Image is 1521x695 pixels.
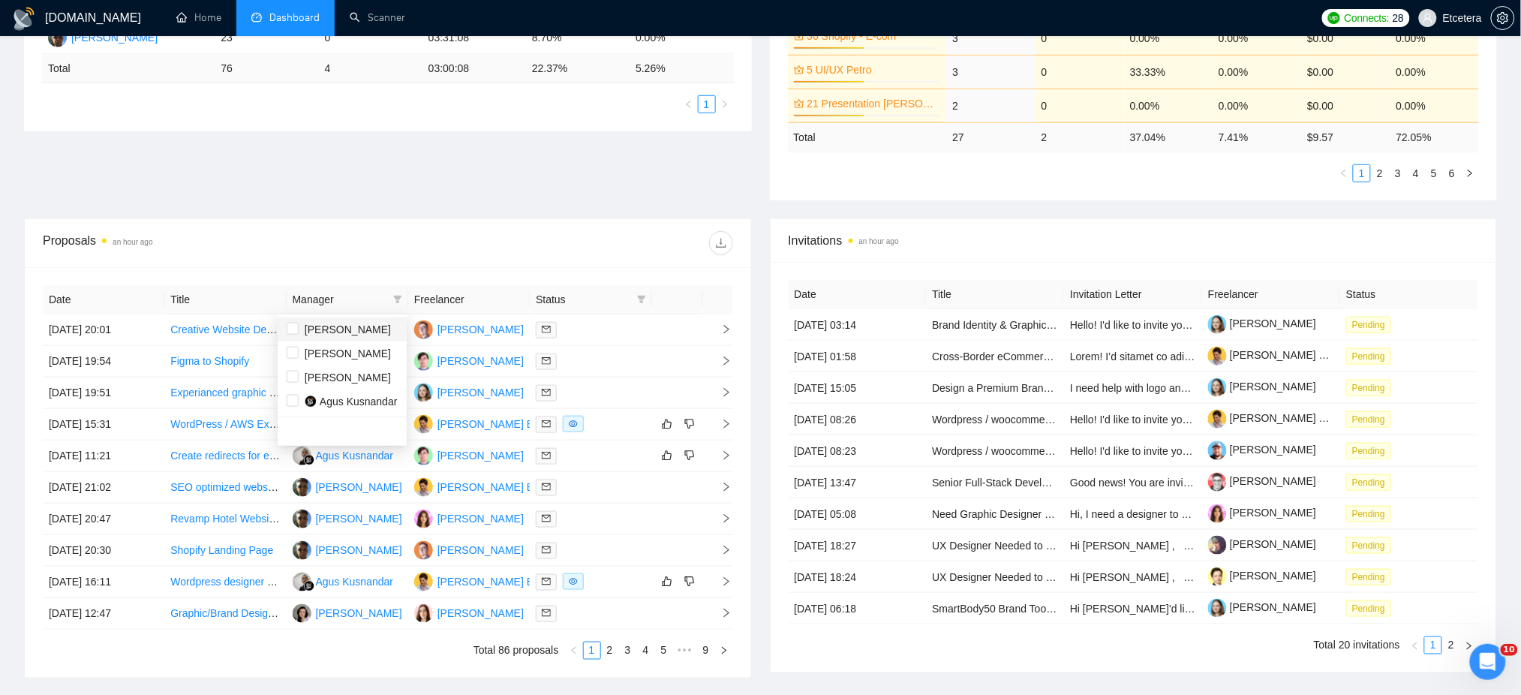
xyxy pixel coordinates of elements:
a: 3 [1390,165,1406,182]
td: 76 [215,54,318,83]
span: Pending [1346,348,1391,365]
td: [DATE] 13:47 [789,467,927,498]
a: Pending [1346,507,1397,519]
div: [PERSON_NAME] [316,542,402,558]
a: 1 [699,96,715,113]
span: like [662,418,672,430]
span: [PERSON_NAME] [305,347,391,360]
th: Title [926,280,1064,309]
td: 27 [946,122,1035,152]
a: 9 [698,642,714,659]
time: an hour ago [859,237,899,245]
div: [PERSON_NAME] [316,479,402,495]
th: Freelancer [408,285,530,314]
button: download [709,231,733,255]
img: c1Ztns_PlkZmqQg2hxOAB3KrB-2UgfwRbY9QtdsXzD6WDZPCtFtyWXKn0el6RrVcf5 [1208,473,1227,492]
img: c13tYrjklLgqS2pDaiholVXib-GgrB5rzajeFVbCThXzSo-wfyjihEZsXX34R16gOX [1208,347,1227,366]
a: 4 [638,642,654,659]
span: 28 [1393,10,1404,26]
a: Design a Premium Brand Kit for Fashion Label Inspired by Thai Heritage [932,382,1269,394]
span: right [720,100,729,109]
span: left [1411,642,1420,651]
div: [PERSON_NAME] Bronfain [437,573,566,590]
td: Experianced graphic designer [164,378,286,409]
li: 1 [1424,636,1442,654]
span: mail [542,357,551,366]
span: right [720,646,729,655]
span: Pending [1346,443,1391,459]
span: mail [542,420,551,429]
span: mail [542,546,551,555]
td: 33.33% [1124,55,1213,89]
span: like [662,576,672,588]
div: [PERSON_NAME] Bronfain [437,416,566,432]
td: 0.00% [1390,89,1479,122]
a: Pending [1346,381,1397,393]
img: AP [48,29,67,47]
span: download [710,237,732,249]
img: AP [293,541,311,560]
span: right [1465,642,1474,651]
a: 5 [1426,165,1442,182]
span: Pending [1346,537,1391,554]
td: Create redirects for each product on my old shopify store to new shopify store [164,441,286,472]
img: gigradar-bm.png [304,581,314,591]
td: $0.00 [1301,21,1390,55]
span: Pending [1346,600,1391,617]
span: Dashboard [269,11,320,24]
div: [PERSON_NAME] [437,384,524,401]
button: like [658,415,676,433]
span: filter [634,288,649,311]
img: DB [414,478,433,497]
td: 0 [1036,55,1124,89]
a: 3 [620,642,636,659]
th: Manager [287,285,408,314]
img: logo [12,7,36,31]
img: AV [414,604,433,623]
span: mail [542,609,551,618]
a: 2 [1372,165,1388,182]
td: [DATE] 15:31 [43,409,164,441]
img: c1U28jQPTAyuiOlES-TwaD6mGLCkmTDfLtTFebe1xB4CWi2bcOC8xitlq9HfN90Gqy [1208,504,1227,523]
a: Brand Identity & Graphic Designer needed for clinical research client [932,319,1250,331]
li: 4 [1407,164,1425,182]
img: DM [414,447,433,465]
a: DM[PERSON_NAME] [414,449,524,461]
a: Cross-Border eCommerce Platform Development [932,351,1162,363]
img: gigradar-bm.png [304,455,314,465]
span: [PERSON_NAME] [305,323,391,335]
a: Pending [1346,318,1397,330]
a: [PERSON_NAME] [1208,381,1316,393]
time: an hour ago [113,238,152,246]
td: $ 9.57 [1301,122,1390,152]
li: Next Page [1461,164,1479,182]
td: [DATE] 03:14 [789,309,927,341]
td: [DATE] 20:01 [43,314,164,346]
a: SEO optimized website development [170,481,342,493]
th: Title [164,285,286,314]
a: Graphic/Brand Designer Needed for Real Estate Marketing Materials [170,607,490,619]
span: Status [536,291,630,308]
td: 23 [215,23,318,54]
td: 0 [319,23,422,54]
button: dislike [681,447,699,465]
img: 0HZm5+FzCBguwLTpFOMAAAAASUVORK5CYII= [305,396,317,408]
li: Next 5 Pages [673,642,697,660]
span: dashboard [251,12,262,23]
li: 4 [637,642,655,660]
a: AP[PERSON_NAME] [293,512,402,524]
button: right [1461,164,1479,182]
td: Senior Full-Stack Developer - E-Commerce Checkout Architecture Specialist [926,467,1064,498]
div: [PERSON_NAME] [437,510,524,527]
button: left [680,95,698,113]
a: AP[PERSON_NAME] [293,480,402,492]
a: Senior Full-Stack Developer - E-Commerce Checkout Architecture Specialist [932,477,1288,489]
td: 0.00% [630,23,733,54]
td: Total [42,54,215,83]
td: 5.26 % [630,54,733,83]
button: like [658,573,676,591]
a: homeHome [176,11,221,24]
span: filter [390,288,405,311]
img: DB [414,573,433,591]
span: right [709,324,732,335]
